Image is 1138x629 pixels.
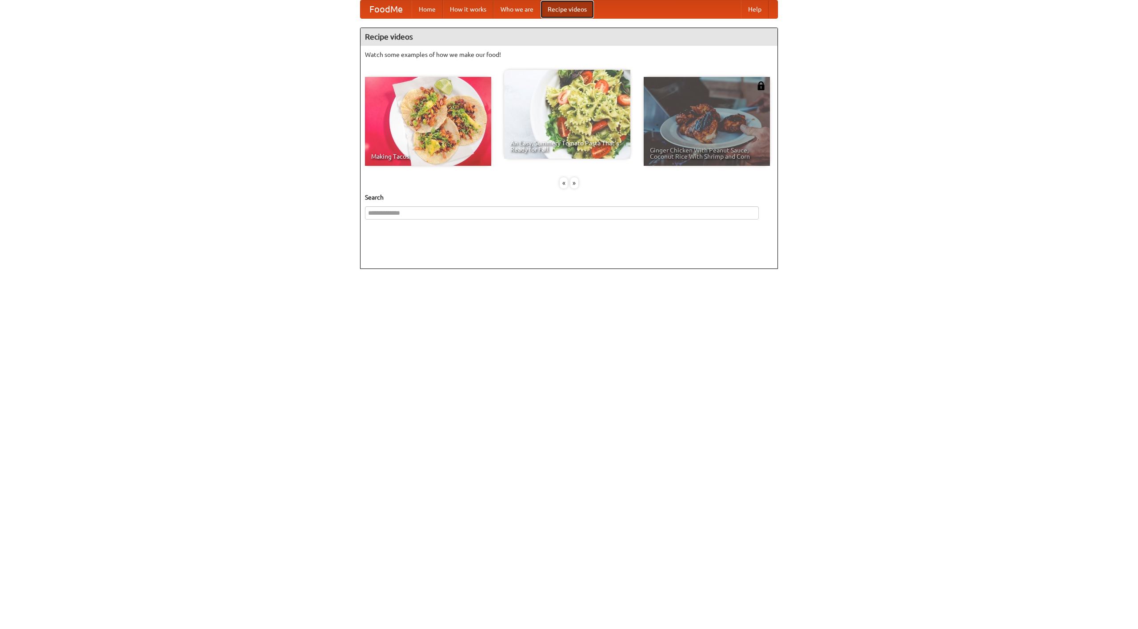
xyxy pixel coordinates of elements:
a: Home [412,0,443,18]
h4: Recipe videos [361,28,777,46]
a: Making Tacos [365,77,491,166]
div: » [570,177,578,188]
a: Recipe videos [541,0,594,18]
a: Who we are [493,0,541,18]
a: FoodMe [361,0,412,18]
a: An Easy, Summery Tomato Pasta That's Ready for Fall [504,70,630,159]
h5: Search [365,193,773,202]
span: Making Tacos [371,153,485,160]
img: 483408.png [757,81,765,90]
span: An Easy, Summery Tomato Pasta That's Ready for Fall [510,140,624,152]
div: « [560,177,568,188]
p: Watch some examples of how we make our food! [365,50,773,59]
a: How it works [443,0,493,18]
a: Help [741,0,769,18]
